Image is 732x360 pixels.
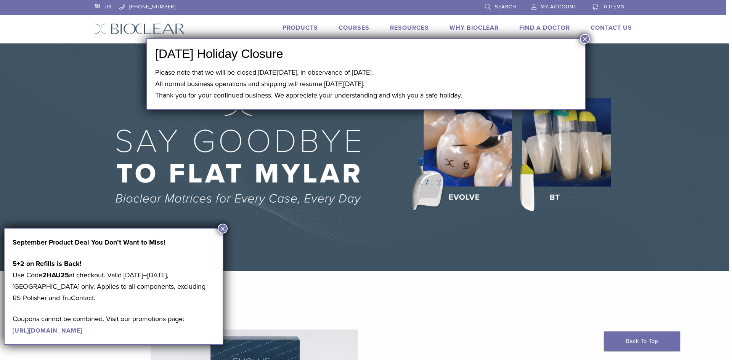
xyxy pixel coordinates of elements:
[541,4,576,10] span: My Account
[339,24,369,32] a: Courses
[604,331,680,351] a: Back To Top
[604,4,624,10] span: 0 items
[591,24,632,32] a: Contact Us
[519,24,570,32] a: Find A Doctor
[495,4,516,10] span: Search
[95,23,185,34] img: Bioclear
[390,24,429,32] a: Resources
[449,24,499,32] a: Why Bioclear
[283,24,318,32] a: Products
